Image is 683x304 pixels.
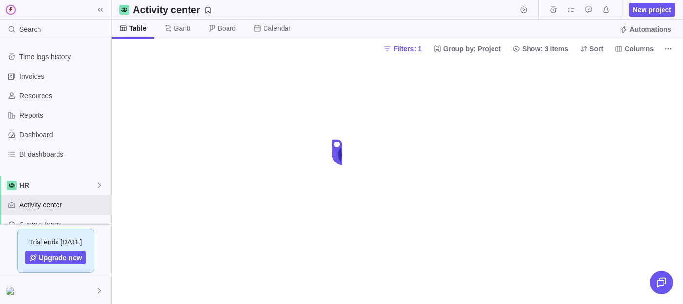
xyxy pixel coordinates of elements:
[6,287,18,295] img: Show
[564,3,578,17] span: My assignments
[430,42,505,56] span: Group by: Project
[129,3,216,17] span: Save your current layout and filters as a View
[19,110,107,120] span: Reports
[19,71,107,81] span: Invoices
[174,23,190,33] span: Gantt
[25,251,86,264] a: Upgrade now
[19,220,107,229] span: Custom forms
[633,5,671,15] span: New project
[263,23,291,33] span: Calendar
[322,133,361,172] div: loading
[662,42,675,56] span: More actions
[218,23,236,33] span: Board
[39,253,82,263] span: Upgrade now
[509,42,572,56] span: Show: 3 items
[379,42,425,56] span: Filters: 1
[19,91,107,101] span: Resources
[19,24,41,34] span: Search
[133,3,200,17] h2: Activity center
[6,285,18,297] div: Helen Smith
[29,237,82,247] span: Trial ends [DATE]
[19,52,107,61] span: Time logs history
[19,200,107,210] span: Activity center
[522,44,568,54] span: Show: 3 items
[582,3,595,17] span: Approval requests
[4,3,18,17] img: logo
[19,149,107,159] span: BI dashboards
[629,24,671,34] span: Automations
[625,44,654,54] span: Columns
[564,7,578,15] a: My assignments
[582,7,595,15] a: Approval requests
[393,44,421,54] span: Filters: 1
[599,3,613,17] span: Notifications
[611,42,658,56] span: Columns
[589,44,603,54] span: Sort
[616,22,675,36] span: Automations
[129,23,147,33] span: Table
[443,44,501,54] span: Group by: Project
[19,130,107,140] span: Dashboard
[517,3,531,17] span: Start timer
[576,42,607,56] span: Sort
[629,3,675,17] span: New project
[547,7,560,15] a: Time logs
[19,181,95,190] span: HR
[547,3,560,17] span: Time logs
[599,7,613,15] a: Notifications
